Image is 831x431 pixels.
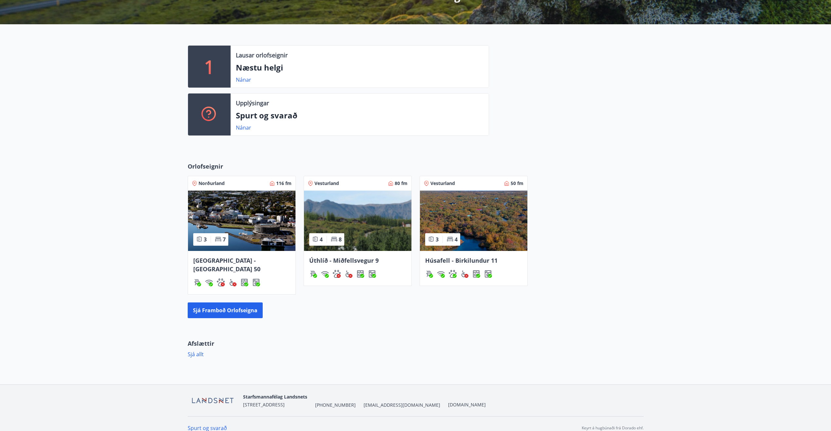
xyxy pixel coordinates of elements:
[193,278,201,286] img: ZXjrS3QKesehq6nQAPjaRuRTI364z8ohTALB4wBr.svg
[484,270,492,278] div: Þvottavél
[356,270,364,278] img: 7hj2GulIrg6h11dFIpsIzg8Ak2vZaScVwTihwv8g.svg
[449,270,457,278] img: pxcaIm5dSOV3FS4whs1soiYWTwFQvksT25a9J10C.svg
[484,270,492,278] img: Dl16BY4EX9PAW649lg1C3oBuIaAsR6QVDQBO2cTm.svg
[188,302,263,318] button: Sjá framboð orlofseigna
[339,236,342,243] span: 8
[436,236,439,243] span: 3
[205,278,213,286] img: HJRyFFsYp6qjeUYhR4dAD8CaCEsnIFYZ05miwXoh.svg
[309,270,317,278] div: Gasgrill
[193,257,260,273] span: [GEOGRAPHIC_DATA] - [GEOGRAPHIC_DATA] 50
[188,162,223,171] span: Orlofseignir
[243,394,307,400] span: Starfsmannafélag Landsnets
[425,257,498,264] span: Húsafell - Birkilundur 11
[193,278,201,286] div: Gasgrill
[461,270,468,278] img: 8IYIKVZQyRlUC6HQIIUSdjpPGRncJsz2RzLgWvp4.svg
[321,270,329,278] div: Þráðlaust net
[204,236,207,243] span: 3
[198,180,225,187] span: Norðurland
[309,257,379,264] span: Úthlíð - Miðfellsvegur 9
[236,76,251,83] a: Nánar
[425,270,433,278] div: Gasgrill
[236,124,251,131] a: Nánar
[276,180,292,187] span: 116 fm
[345,270,352,278] div: Aðgengi fyrir hjólastól
[448,401,486,408] a: [DOMAIN_NAME]
[188,191,295,251] img: Paella dish
[368,270,376,278] div: Þvottavél
[420,191,527,251] img: Paella dish
[315,402,356,408] span: [PHONE_NUMBER]
[304,191,411,251] img: Paella dish
[252,278,260,286] div: Þvottavél
[236,51,288,59] p: Lausar orlofseignir
[188,351,204,358] a: Sjá allt
[321,270,329,278] img: HJRyFFsYp6qjeUYhR4dAD8CaCEsnIFYZ05miwXoh.svg
[236,99,269,107] p: Upplýsingar
[472,270,480,278] img: 7hj2GulIrg6h11dFIpsIzg8Ak2vZaScVwTihwv8g.svg
[229,278,236,286] div: Aðgengi fyrir hjólastól
[356,270,364,278] div: Uppþvottavél
[364,402,440,408] span: [EMAIL_ADDRESS][DOMAIN_NAME]
[437,270,445,278] img: HJRyFFsYp6qjeUYhR4dAD8CaCEsnIFYZ05miwXoh.svg
[455,236,458,243] span: 4
[320,236,323,243] span: 4
[425,270,433,278] img: ZXjrS3QKesehq6nQAPjaRuRTI364z8ohTALB4wBr.svg
[217,278,225,286] div: Gæludýr
[240,278,248,286] img: 7hj2GulIrg6h11dFIpsIzg8Ak2vZaScVwTihwv8g.svg
[243,401,285,408] span: [STREET_ADDRESS]
[437,270,445,278] div: Þráðlaust net
[395,180,407,187] span: 80 fm
[461,270,468,278] div: Aðgengi fyrir hjólastól
[582,425,644,431] p: Keyrt á hugbúnaði frá Dorado ehf.
[333,270,341,278] div: Gæludýr
[236,62,483,73] p: Næstu helgi
[205,278,213,286] div: Þráðlaust net
[472,270,480,278] div: Uppþvottavél
[333,270,341,278] img: pxcaIm5dSOV3FS4whs1soiYWTwFQvksT25a9J10C.svg
[217,278,225,286] img: pxcaIm5dSOV3FS4whs1soiYWTwFQvksT25a9J10C.svg
[314,180,339,187] span: Vesturland
[229,278,236,286] img: 8IYIKVZQyRlUC6HQIIUSdjpPGRncJsz2RzLgWvp4.svg
[236,110,483,121] p: Spurt og svarað
[240,278,248,286] div: Uppþvottavél
[252,278,260,286] img: Dl16BY4EX9PAW649lg1C3oBuIaAsR6QVDQBO2cTm.svg
[430,180,455,187] span: Vesturland
[188,394,238,408] img: F8tEiQha8Un3Ar3CAbbmu1gOVkZAt1bcWyF3CjFc.png
[188,339,644,348] p: Afslættir
[204,54,215,79] p: 1
[223,236,226,243] span: 7
[309,270,317,278] img: ZXjrS3QKesehq6nQAPjaRuRTI364z8ohTALB4wBr.svg
[449,270,457,278] div: Gæludýr
[368,270,376,278] img: Dl16BY4EX9PAW649lg1C3oBuIaAsR6QVDQBO2cTm.svg
[345,270,352,278] img: 8IYIKVZQyRlUC6HQIIUSdjpPGRncJsz2RzLgWvp4.svg
[511,180,523,187] span: 50 fm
